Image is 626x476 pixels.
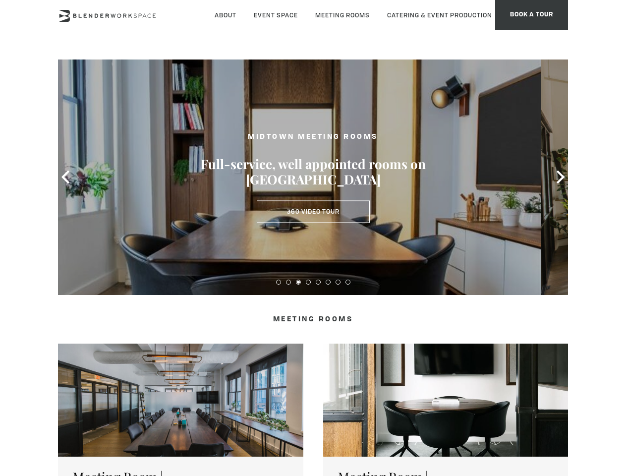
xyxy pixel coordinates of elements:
h3: Full-service, well appointed rooms on [GEOGRAPHIC_DATA] [199,157,427,187]
a: 360 Video Tour [257,200,370,223]
h2: MIDTOWN MEETING ROOMS [199,131,427,144]
h4: Meeting Rooms [108,315,518,324]
iframe: Chat Widget [448,349,626,476]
